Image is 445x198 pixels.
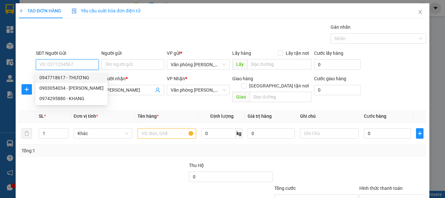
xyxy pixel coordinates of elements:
span: [GEOGRAPHIC_DATA] tận nơi [247,82,311,89]
span: Cước hàng [364,114,386,119]
span: Khác [78,129,128,138]
div: 0947718617 - THƯƠNG [39,74,104,81]
div: Người gửi [101,50,164,57]
label: Hình thức thanh toán [359,186,403,191]
input: Dọc đường [247,59,311,69]
b: GỬI : Văn phòng [PERSON_NAME] [3,41,73,66]
input: Ghi Chú [300,128,359,139]
label: Cước lấy hàng [314,51,343,56]
span: Tổng cước [274,186,296,191]
span: Lấy [232,59,247,69]
span: Văn phòng Tắc Vân [171,60,226,69]
button: Close [411,3,429,22]
input: Cước giao hàng [314,85,361,95]
button: delete [22,128,32,139]
span: Tên hàng [137,114,159,119]
li: 85 [PERSON_NAME] [3,14,124,23]
span: Định lượng [210,114,233,119]
div: 0903054034 - [PERSON_NAME] [39,84,104,92]
div: 0947718617 - THƯƠNG [36,72,108,83]
span: Lấy hàng [232,51,251,56]
span: plus [19,8,23,13]
span: plus [22,87,32,92]
span: TẠO ĐƠN HÀNG [19,8,61,13]
label: Gán nhãn [331,24,351,30]
input: 0 [248,128,294,139]
input: Cước lấy hàng [314,59,361,70]
div: VP gửi [167,50,230,57]
div: 0974295880 - KHANG [36,93,108,104]
span: Giao [232,92,250,102]
div: Người nhận [101,75,164,82]
b: [PERSON_NAME] [37,4,92,12]
span: Giao hàng [232,76,253,81]
input: Dọc đường [250,92,311,102]
div: 0903054034 - KIM HỒNG [36,83,108,93]
button: plus [416,128,423,139]
th: Ghi chú [297,110,361,123]
button: plus [22,84,32,95]
img: icon [72,8,77,14]
span: user-add [155,87,160,93]
span: Yêu cầu xuất hóa đơn điện tử [72,8,140,13]
div: Tổng: 1 [22,147,172,154]
div: 0974295880 - KHANG [39,95,104,102]
span: Đơn vị tính [74,114,98,119]
span: close [418,9,423,15]
span: Thu Hộ [189,163,204,168]
span: phone [37,24,43,29]
span: SL [39,114,44,119]
span: Giá trị hàng [248,114,272,119]
label: Cước giao hàng [314,76,346,81]
span: Văn phòng Hồ Chí Minh [171,85,226,95]
span: Lấy tận nơi [283,50,311,57]
div: SĐT Người Gửi [36,50,99,57]
span: plus [416,131,423,136]
span: environment [37,16,43,21]
span: VP Nhận [167,76,185,81]
span: kg [236,128,242,139]
input: VD: Bàn, Ghế [137,128,196,139]
li: 02839.63.63.63 [3,23,124,31]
